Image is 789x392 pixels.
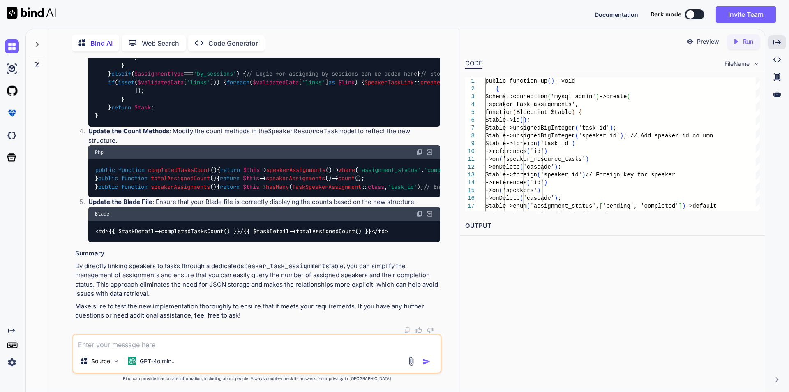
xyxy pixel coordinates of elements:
span: ( [526,148,530,155]
span: ) [544,148,547,155]
span: ) [537,187,540,194]
span: ( [575,132,578,139]
code: SpeakerResourceTask [268,127,338,135]
span: FileName [724,60,750,68]
span: 'completed' [424,166,460,174]
span: ->onDelete [485,195,520,202]
span: $this [243,175,259,182]
img: chat [5,39,19,53]
span: $validatedData [138,79,184,86]
span: ->create [599,93,627,100]
span: $validatedData [253,79,299,86]
img: darkCloudIdeIcon [5,128,19,142]
span: ) [620,132,623,139]
span: ( [537,172,540,178]
img: premium [5,106,19,120]
span: // Foreign key for speaker [585,172,675,178]
span: ( [526,203,530,209]
span: SpeakerTaskLink [365,79,414,86]
span: ( [575,125,578,131]
span: public [98,175,118,182]
span: ( [526,179,530,186]
span: function [121,183,148,190]
span: ( [520,164,523,170]
div: 16 [465,195,475,202]
span: if [108,79,115,86]
span: ( [537,140,540,147]
span: return [111,104,131,111]
span: ; // Track status [575,211,634,217]
span: speakerAssignments [266,175,325,182]
span: Schema::connection [485,93,547,100]
span: 'assignment_status', [530,203,599,209]
strong: Update the Count Methods [88,127,169,135]
span: ( ) [118,166,217,174]
span: create [420,79,440,86]
span: ( [627,93,630,100]
span: $link [338,79,355,86]
img: Open in Browser [426,210,434,218]
span: ) [585,156,588,162]
span: ->on [485,187,499,194]
span: ( [520,117,523,123]
span: $this [243,183,259,190]
p: Preview [697,37,719,46]
span: ) [582,172,585,178]
p: GPT-4o min.. [140,357,175,365]
div: 1 [465,77,475,85]
span: 'cascade' [523,195,554,202]
code: speaker_task_assignments [240,262,329,270]
span: Php [95,149,104,155]
span: ( ) [121,175,217,182]
p: Bind can provide inaccurate information, including about people. Always double-check its answers.... [72,376,442,382]
span: $assignmentType [134,70,184,78]
div: 3 [465,93,475,101]
span: public [95,166,115,174]
div: 7 [465,124,475,132]
img: Pick Models [113,358,120,365]
span: ->onDelete [485,164,520,170]
span: totalAssignedCount [151,175,210,182]
span: return [220,166,240,174]
span: speakerAssignments [266,166,325,174]
span: ) [523,117,526,123]
div: 8 [465,132,475,140]
span: 'speakers' [503,187,537,194]
div: 11 [465,155,475,163]
button: Invite Team [716,6,776,23]
p: Bind AI [90,38,113,48]
img: Bind AI [7,7,56,19]
div: 17 [465,202,475,210]
img: preview [686,38,694,45]
div: 15 [465,187,475,195]
span: public [98,183,118,190]
span: ( ) [121,183,217,190]
span: 'id' [530,179,544,186]
p: Make sure to test the new implementation thoroughly to ensure that it meets your requirements. If... [75,302,440,320]
p: : Modify the count methods in the model to reflect the new structure. [88,127,440,145]
span: 'mysql_admin' [551,93,595,100]
div: CODE [465,59,482,69]
img: copy [416,149,423,155]
span: 'speaker_id' [540,172,582,178]
span: ( [520,195,523,202]
div: 9 [465,140,475,148]
span: [ [599,203,602,209]
span: ) [609,125,613,131]
img: copy [404,327,411,334]
span: 'cascade' [523,164,554,170]
span: $table->id [485,117,520,123]
span: function [485,109,513,116]
span: 'assignment_status' [358,166,421,174]
p: Run [743,37,753,46]
p: Code Generator [208,38,258,48]
span: as [328,79,335,86]
span: class [368,183,384,190]
img: attachment [406,357,416,366]
span: $task [134,104,151,111]
span: ; [558,164,561,170]
span: ( [547,78,551,84]
p: By directly linking speakers to tasks through a dedicated table, you can simplify the management ... [75,262,440,299]
span: Documentation [595,11,638,18]
span: completedTasksCount [148,166,210,174]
